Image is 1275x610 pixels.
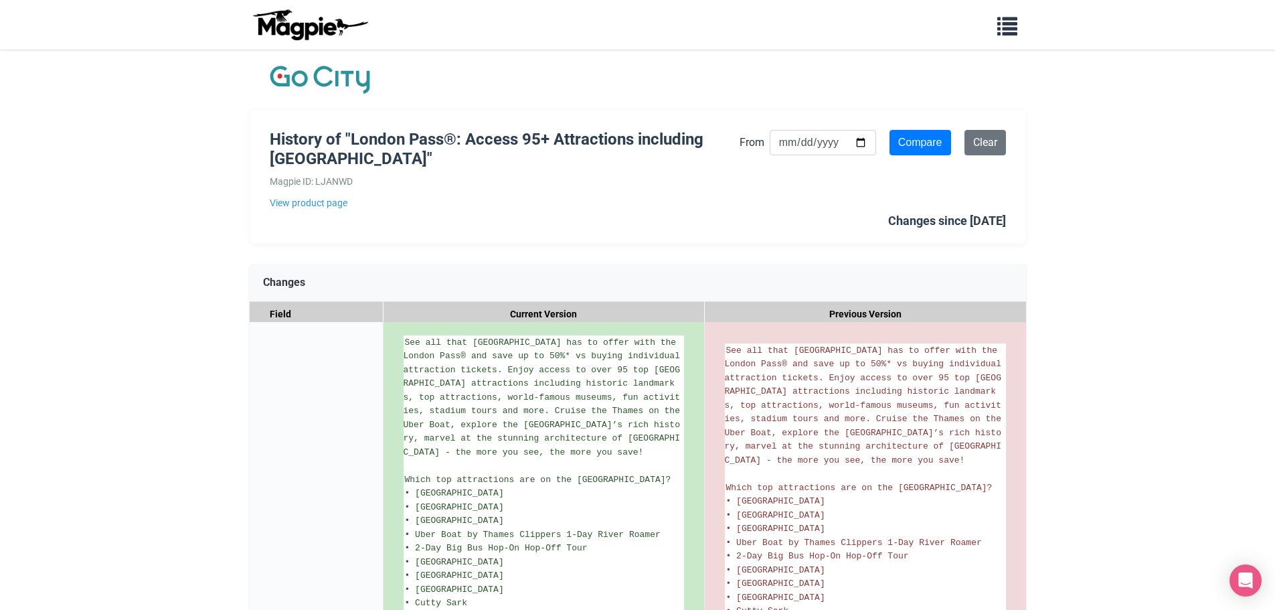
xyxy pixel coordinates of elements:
[384,302,705,327] div: Current Version
[726,593,825,603] span: • [GEOGRAPHIC_DATA]
[270,63,370,96] img: Company Logo
[270,174,740,189] div: Magpie ID: LJANWD
[250,264,1026,302] div: Changes
[405,530,661,540] span: • Uber Boat by Thames Clippers 1-Day River Roamer
[405,557,504,567] span: • [GEOGRAPHIC_DATA]
[725,346,1007,465] span: See all that [GEOGRAPHIC_DATA] has to offer with the London Pass® and save up to 50%* vs buying i...
[405,488,504,498] span: • [GEOGRAPHIC_DATA]
[405,475,671,485] span: Which top attractions are on the [GEOGRAPHIC_DATA]?
[726,551,909,561] span: • 2-Day Big Bus Hop-On Hop-Off Tour
[726,483,993,493] span: Which top attractions are on the [GEOGRAPHIC_DATA]?
[726,510,825,520] span: • [GEOGRAPHIC_DATA]
[889,130,951,155] input: Compare
[740,134,764,151] label: From
[705,302,1026,327] div: Previous Version
[404,337,685,457] span: See all that [GEOGRAPHIC_DATA] has to offer with the London Pass® and save up to 50%* vs buying i...
[726,524,825,534] span: • [GEOGRAPHIC_DATA]
[726,565,825,575] span: • [GEOGRAPHIC_DATA]
[405,502,504,512] span: • [GEOGRAPHIC_DATA]
[405,585,504,595] span: • [GEOGRAPHIC_DATA]
[405,598,468,608] span: • Cutty Sark
[726,538,982,548] span: • Uber Boat by Thames Clippers 1-Day River Roamer
[964,130,1006,155] a: Clear
[270,130,740,169] h1: History of "London Pass®: Access 95+ Attractions including [GEOGRAPHIC_DATA]"
[405,570,504,581] span: • [GEOGRAPHIC_DATA]
[726,579,825,589] span: • [GEOGRAPHIC_DATA]
[405,543,588,553] span: • 2-Day Big Bus Hop-On Hop-Off Tour
[888,212,1006,231] div: Changes since [DATE]
[405,516,504,526] span: • [GEOGRAPHIC_DATA]
[726,496,825,506] span: • [GEOGRAPHIC_DATA]
[250,9,370,41] img: logo-ab69f6fb50320c5b225c76a69d11143b.png
[250,302,384,327] div: Field
[1229,564,1262,597] div: Open Intercom Messenger
[270,196,740,210] a: View product page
